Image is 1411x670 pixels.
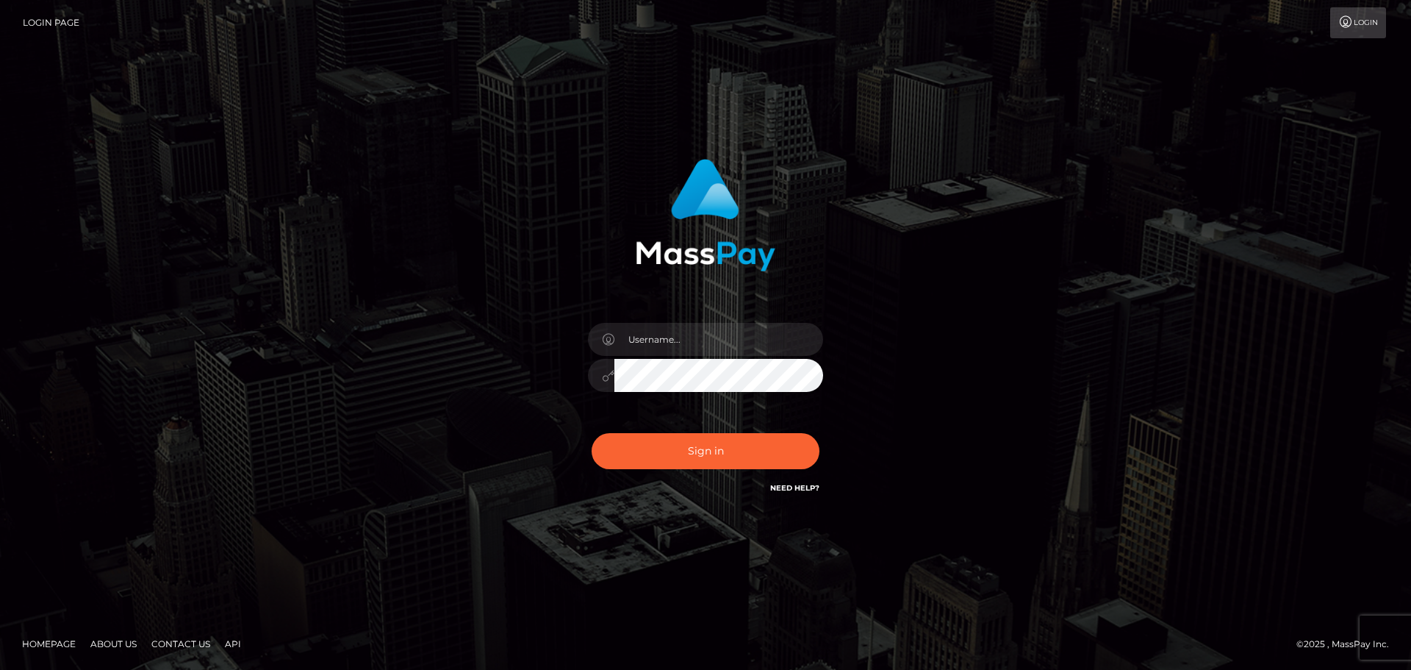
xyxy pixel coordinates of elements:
input: Username... [614,323,823,356]
a: About Us [85,632,143,655]
a: Need Help? [770,483,819,493]
div: © 2025 , MassPay Inc. [1296,636,1400,652]
button: Sign in [592,433,819,469]
a: API [219,632,247,655]
a: Contact Us [146,632,216,655]
a: Homepage [16,632,82,655]
a: Login Page [23,7,79,38]
a: Login [1330,7,1386,38]
img: MassPay Login [636,159,775,271]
